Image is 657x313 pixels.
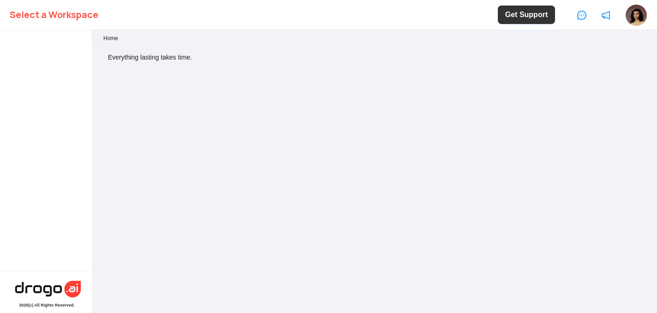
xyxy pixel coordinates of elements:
[13,279,83,299] img: hera-logo
[103,35,118,42] span: Home
[601,11,610,20] span: notification
[19,303,75,307] div: 2025 (c) All Rights Reserved.
[108,54,641,61] p: Everything lasting takes time.
[505,9,548,20] span: Get Support
[498,6,555,24] button: Get Support
[626,5,647,26] img: vyolhnmv1r4i0qi6wdmu.jpg
[577,11,586,20] span: message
